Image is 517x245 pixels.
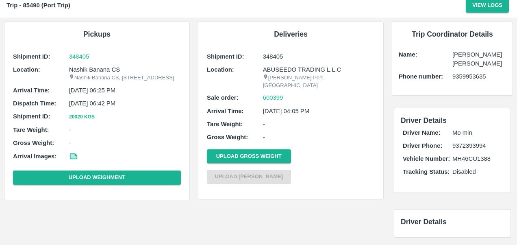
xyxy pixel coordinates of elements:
[207,134,248,140] b: Gross Weight:
[452,167,502,176] p: Disabled
[207,53,244,60] b: Shipment ID:
[207,121,243,127] b: Tare Weight:
[263,133,375,142] p: -
[401,116,447,125] span: Driver Details
[13,171,181,185] button: Upload Weighment
[11,28,183,40] h6: Pickups
[452,154,502,163] p: MH46CU1388
[403,129,440,136] b: Driver Name:
[13,113,50,120] b: Shipment ID:
[13,100,56,107] b: Dispatch Time:
[399,51,417,58] b: Name:
[452,141,502,150] p: 9372393994
[205,28,377,40] h6: Deliveries
[207,94,239,101] b: Sale order:
[403,168,450,175] b: Tracking Status:
[452,72,506,81] p: 9359953635
[452,128,502,137] p: Mo min
[13,53,50,60] b: Shipment ID:
[401,218,447,226] span: Driver Details
[69,138,181,147] p: -
[7,2,70,9] b: Trip - 85490 (Port Trip)
[13,66,40,73] b: Location:
[13,87,50,94] b: Arrival Time:
[263,120,375,129] p: -
[69,86,181,95] p: [DATE] 06:25 PM
[69,74,181,82] p: Nashik Banana CS, [STREET_ADDRESS]
[399,28,506,40] h6: Trip Coordinator Details
[263,93,283,102] a: 600399
[69,125,181,134] p: -
[69,65,181,74] p: Nashik Banana CS
[13,140,54,146] b: Gross Weight:
[263,65,375,74] p: ABUSEEDO TRADING L.L.C
[69,113,95,121] button: 20020 Kgs
[403,155,450,162] b: Vehicle Number:
[263,74,375,89] p: [PERSON_NAME] Port - [GEOGRAPHIC_DATA]
[399,73,443,80] b: Phone number:
[207,149,291,164] button: Upload Gross Weight
[207,66,234,73] b: Location:
[207,108,243,114] b: Arrival Time:
[69,52,181,61] a: 348405
[13,127,49,133] b: Tare Weight:
[69,99,181,108] p: [DATE] 06:42 PM
[263,107,375,116] p: [DATE] 04:05 PM
[452,50,506,68] p: [PERSON_NAME] [PERSON_NAME]
[263,52,375,61] p: 348405
[403,142,442,149] b: Driver Phone:
[13,153,56,160] b: Arrival Images:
